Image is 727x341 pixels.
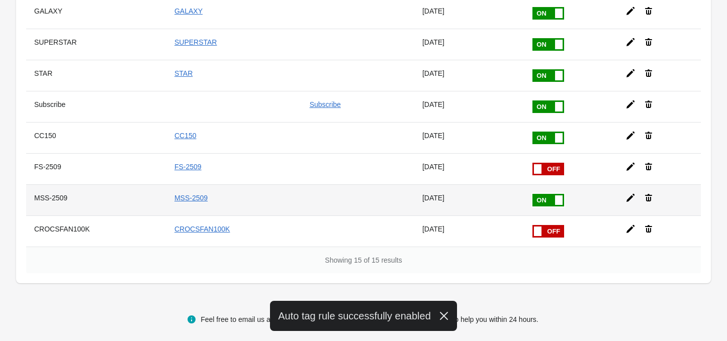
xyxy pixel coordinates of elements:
[414,60,523,91] td: [DATE]
[310,100,341,108] a: Subscribe
[26,153,166,184] th: FS-2509
[201,313,538,325] div: Feel free to email us at we will get in touch to help you within 24 hours.
[414,184,523,215] td: [DATE]
[26,215,166,247] th: CROCSFAN100K
[174,132,197,140] a: CC150
[414,215,523,247] td: [DATE]
[414,29,523,60] td: [DATE]
[26,122,166,153] th: CC150
[26,184,166,215] th: MSS-2509
[270,301,457,331] div: Auto tag rule successfully enabled
[174,7,203,15] a: GALAXY
[26,60,166,91] th: STAR
[174,225,230,233] a: CROCSFAN100K
[26,247,701,273] div: Showing 15 of 15 results
[174,194,208,202] a: MSS-2509
[174,38,217,46] a: SUPERSTAR
[174,163,202,171] a: FS-2509
[414,153,523,184] td: [DATE]
[26,29,166,60] th: SUPERSTAR
[414,91,523,122] td: [DATE]
[26,91,166,122] th: Subscribe
[414,122,523,153] td: [DATE]
[174,69,193,77] a: STAR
